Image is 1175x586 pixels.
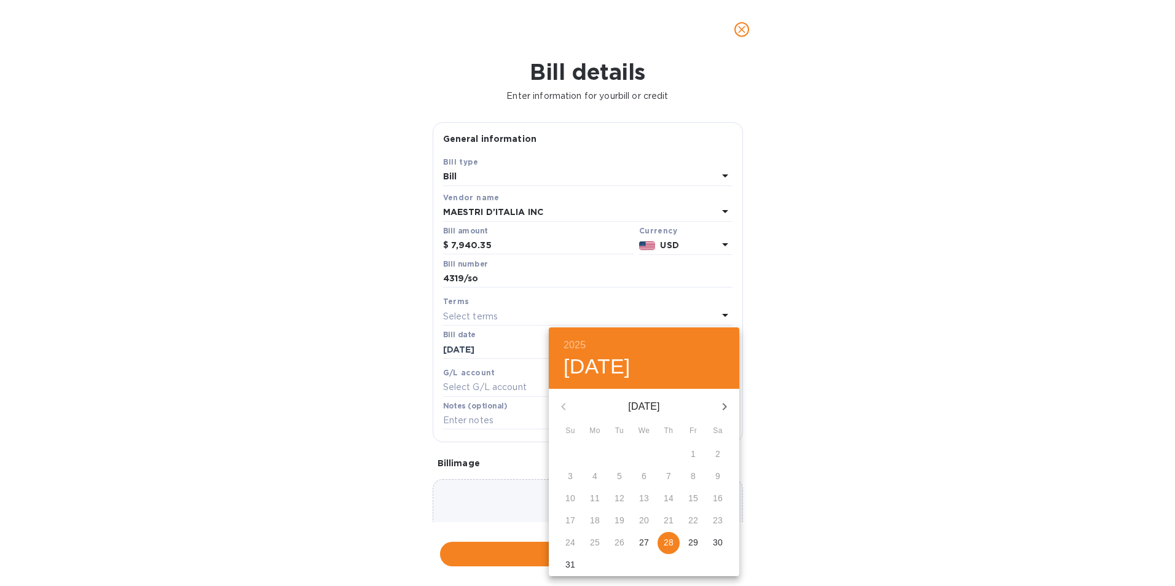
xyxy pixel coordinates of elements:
p: [DATE] [578,399,710,414]
span: Su [559,425,581,437]
p: 31 [565,558,575,571]
button: 27 [633,532,655,554]
p: 29 [688,536,698,549]
p: 27 [639,536,649,549]
button: 31 [559,554,581,576]
span: Th [658,425,680,437]
span: Tu [608,425,631,437]
span: We [633,425,655,437]
button: 2025 [564,337,586,354]
p: 28 [664,536,674,549]
span: Sa [707,425,729,437]
button: 28 [658,532,680,554]
button: 29 [682,532,704,554]
span: Fr [682,425,704,437]
p: 30 [713,536,723,549]
button: 30 [707,532,729,554]
span: Mo [584,425,606,437]
button: [DATE] [564,354,631,380]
